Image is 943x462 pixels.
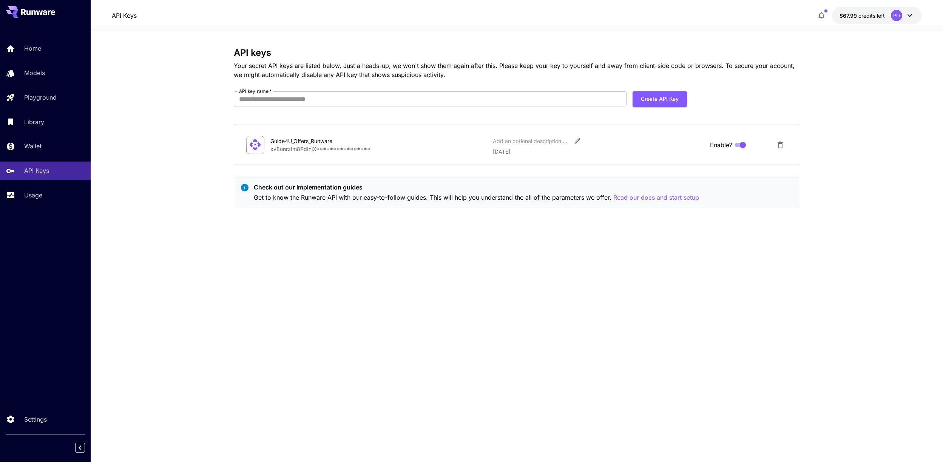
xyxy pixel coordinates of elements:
p: Home [24,44,41,53]
p: Settings [24,415,47,424]
label: API key name [239,88,272,94]
p: Wallet [24,142,42,151]
a: API Keys [112,11,137,20]
p: Usage [24,191,42,200]
div: $67.9871 [840,12,885,20]
p: Library [24,117,44,126]
button: Create API Key [633,91,687,107]
p: Models [24,68,45,77]
div: Add an optional description or comment [493,137,568,145]
span: Enable? [710,140,732,149]
div: Collapse sidebar [81,441,91,454]
p: Check out our implementation guides [254,183,699,192]
h3: API keys [234,48,800,58]
p: Your secret API keys are listed below. Just a heads-up, we won't show them again after this. Plea... [234,61,800,79]
button: Collapse sidebar [75,443,85,453]
button: $67.9871PO [832,7,922,24]
nav: breadcrumb [112,11,137,20]
p: Get to know the Runware API with our easy-to-follow guides. This will help you understand the all... [254,193,699,202]
p: API Keys [24,166,49,175]
button: Delete API Key [773,137,788,152]
button: Edit [571,134,584,148]
p: Playground [24,93,57,102]
span: credits left [858,12,885,19]
span: $67.99 [840,12,858,19]
div: Guide4U_Offers_Runware [270,137,346,145]
p: [DATE] [493,148,704,156]
button: Read our docs and start setup [613,193,699,202]
div: PO [891,10,902,21]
